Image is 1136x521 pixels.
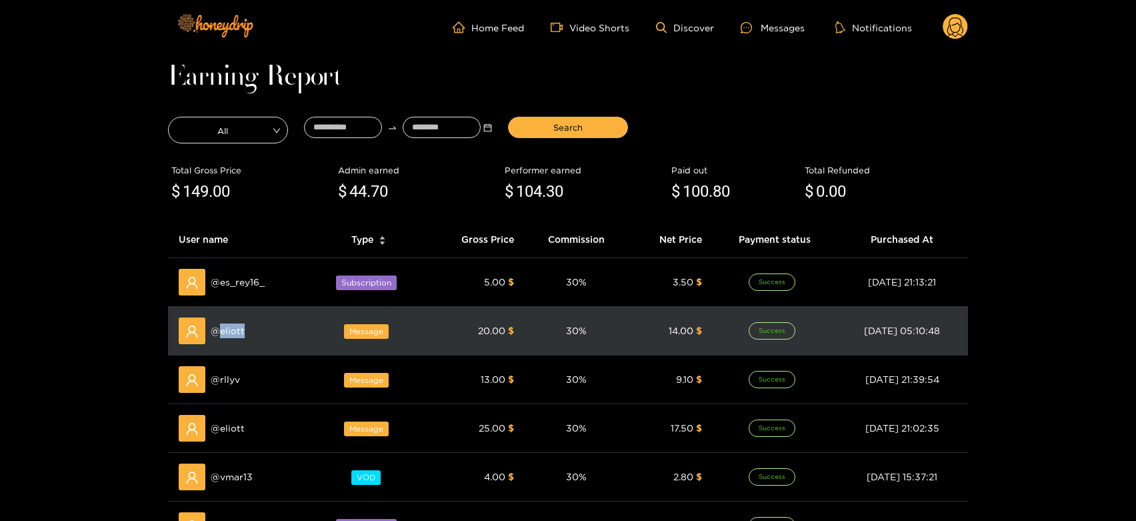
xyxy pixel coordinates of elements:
[387,123,397,133] span: to
[566,326,587,336] span: 30 %
[427,221,525,258] th: Gross Price
[211,275,265,290] span: @ es_rey16_
[553,121,583,134] span: Search
[566,423,587,433] span: 30 %
[508,472,514,482] span: $
[185,374,199,387] span: user
[484,472,505,482] span: 4.00
[825,182,846,201] span: .00
[741,20,805,35] div: Messages
[211,372,240,387] span: @ rllyv
[749,322,795,340] span: Success
[351,232,373,247] span: Type
[816,182,825,201] span: 0
[508,326,514,336] span: $
[351,470,381,485] span: VOD
[344,422,389,436] span: Message
[453,21,471,33] span: home
[481,374,505,384] span: 13.00
[676,374,693,384] span: 9.10
[864,326,940,336] span: [DATE] 05:10:48
[211,470,253,484] span: @ vmar13
[696,326,702,336] span: $
[831,21,916,34] button: Notifications
[551,21,569,33] span: video-camera
[171,179,180,205] span: $
[805,163,965,177] div: Total Refunded
[379,239,386,247] span: caret-down
[508,423,514,433] span: $
[713,221,836,258] th: Payment status
[168,221,311,258] th: User name
[673,472,693,482] span: 2.80
[868,277,936,287] span: [DATE] 21:13:21
[805,179,813,205] span: $
[169,121,287,139] span: All
[837,221,968,258] th: Purchased At
[185,276,199,290] span: user
[749,274,795,291] span: Success
[749,468,795,486] span: Success
[344,324,389,339] span: Message
[478,326,505,336] span: 20.00
[211,421,245,436] span: @ eliott
[525,221,628,258] th: Commission
[349,182,367,201] span: 44
[696,277,702,287] span: $
[484,277,505,287] span: 5.00
[211,324,245,338] span: @ eliott
[671,423,693,433] span: 17.50
[516,182,542,201] span: 104
[168,68,968,87] h1: Earning Report
[656,22,714,33] a: Discover
[566,472,587,482] span: 30 %
[749,371,795,388] span: Success
[865,423,939,433] span: [DATE] 21:02:35
[696,423,702,433] span: $
[696,374,702,384] span: $
[379,234,386,241] span: caret-up
[505,179,513,205] span: $
[338,163,498,177] div: Admin earned
[673,277,693,287] span: 3.50
[683,182,709,201] span: 100
[566,277,587,287] span: 30 %
[671,179,680,205] span: $
[628,221,713,258] th: Net Price
[508,117,628,138] button: Search
[367,182,388,201] span: .70
[171,163,331,177] div: Total Gross Price
[185,471,199,484] span: user
[336,276,397,290] span: Subscription
[508,277,514,287] span: $
[566,374,587,384] span: 30 %
[183,182,209,201] span: 149
[387,123,397,133] span: swap-right
[185,325,199,338] span: user
[865,374,939,384] span: [DATE] 21:39:54
[709,182,730,201] span: .80
[542,182,563,201] span: .30
[505,163,665,177] div: Performer earned
[479,423,505,433] span: 25.00
[867,472,937,482] span: [DATE] 15:37:21
[209,182,230,201] span: .00
[453,21,524,33] a: Home Feed
[669,326,693,336] span: 14.00
[338,179,347,205] span: $
[671,163,798,177] div: Paid out
[749,420,795,437] span: Success
[696,472,702,482] span: $
[185,422,199,436] span: user
[508,374,514,384] span: $
[551,21,629,33] a: Video Shorts
[344,373,389,388] span: Message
